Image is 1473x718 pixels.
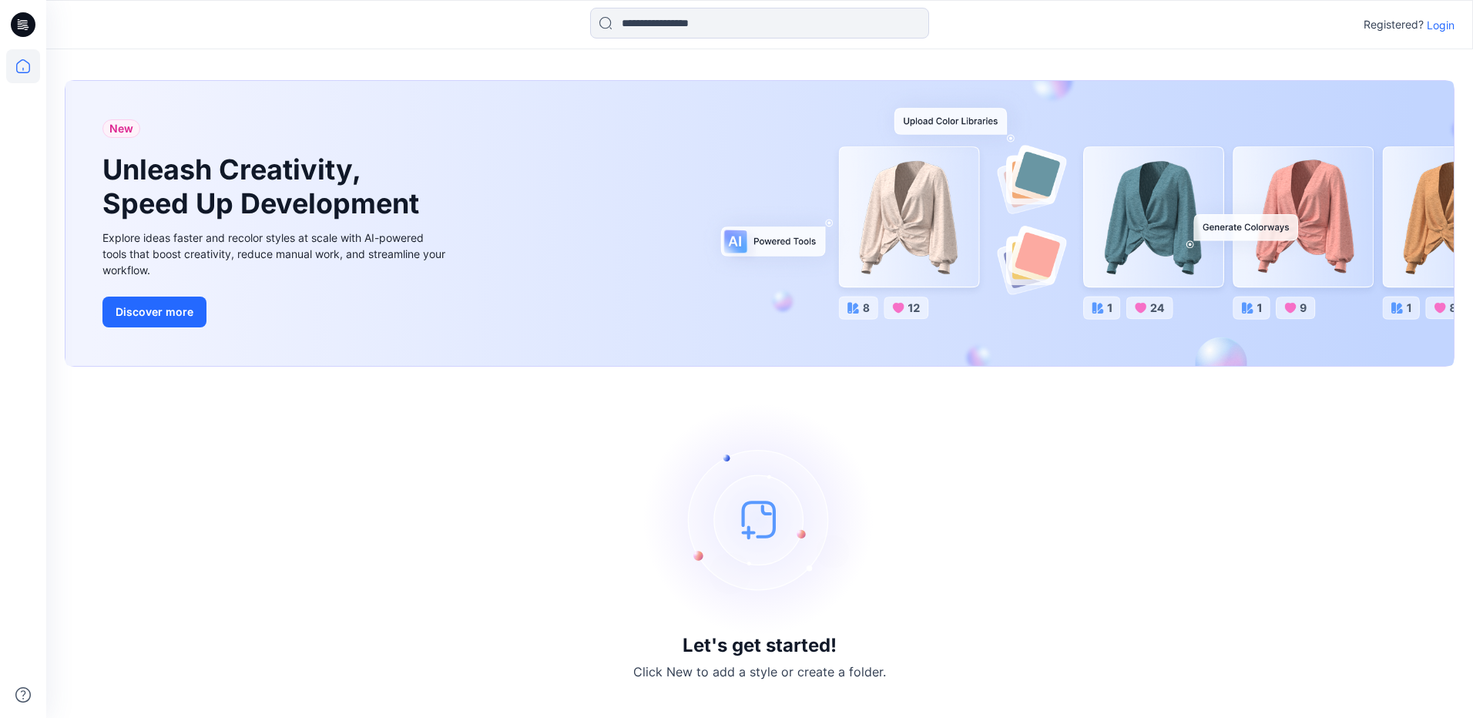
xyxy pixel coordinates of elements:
p: Registered? [1364,15,1424,34]
h1: Unleash Creativity, Speed Up Development [102,153,426,220]
img: empty-state-image.svg [644,404,875,635]
a: Discover more [102,297,449,327]
span: New [109,119,133,138]
div: Explore ideas faster and recolor styles at scale with AI-powered tools that boost creativity, red... [102,230,449,278]
p: Click New to add a style or create a folder. [633,663,886,681]
h3: Let's get started! [683,635,837,656]
p: Login [1427,17,1455,33]
button: Discover more [102,297,206,327]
